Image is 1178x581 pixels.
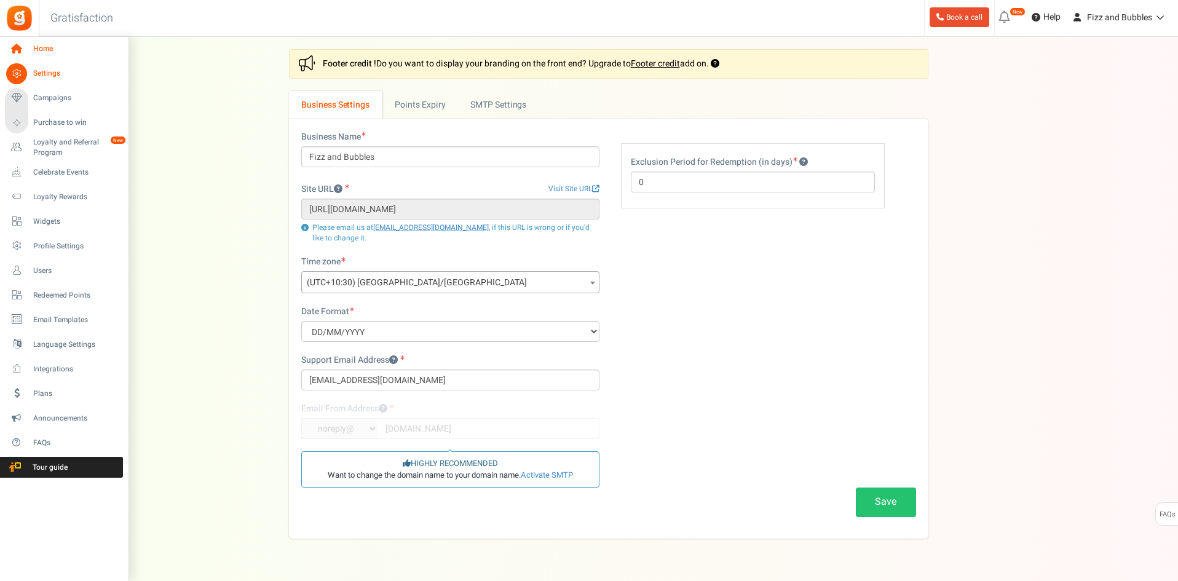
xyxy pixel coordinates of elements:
a: Celebrate Events [5,162,123,183]
span: Language Settings [33,339,119,350]
a: Help [1027,7,1065,27]
a: FAQs [5,432,123,453]
span: Home [33,44,119,54]
span: Announcements [33,413,119,424]
a: Campaigns [5,88,123,109]
label: Time zone [301,256,346,268]
span: Settings [33,68,119,79]
input: Your business name [301,146,599,167]
a: Users [5,260,123,281]
img: Gratisfaction [6,4,33,32]
span: Celebrate Events [33,167,119,178]
a: [EMAIL_ADDRESS][DOMAIN_NAME] [373,222,489,233]
span: Integrations [33,364,119,374]
span: HIGHLY RECOMMENDED [403,458,498,470]
span: (UTC+10:30) Australia/Adelaide [302,272,599,294]
div: Do you want to display your branding on the front end? Upgrade to add on. [289,49,928,79]
a: Profile Settings [5,235,123,256]
span: Widgets [33,216,119,227]
a: Purchase to win [5,113,123,133]
a: Language Settings [5,334,123,355]
span: FAQs [1159,503,1176,526]
input: support@yourdomain.com [301,370,599,390]
a: Widgets [5,211,123,232]
label: Site URL [301,183,349,196]
a: Plans [5,383,123,404]
strong: Footer credit ! [323,57,376,70]
span: (UTC+10:30) Australia/Adelaide [301,271,599,293]
p: Please email us at , if this URL is wrong or if you'd like to change it. [301,223,599,243]
a: Activate SMTP [521,469,573,481]
span: Tour guide [6,462,92,473]
em: New [110,136,126,144]
label: Business Name [301,131,366,143]
a: Visit Site URL [548,184,599,194]
span: Loyalty and Referral Program [33,137,123,158]
a: Business Settings [289,91,382,119]
span: Purchase to win [33,117,119,128]
a: SMTP Settings [458,91,568,119]
a: Footer credit [631,57,680,70]
span: Profile Settings [33,241,119,251]
a: Announcements [5,408,123,429]
label: Exclusion Period for Redemption (in days) [631,156,808,168]
a: Settings [5,63,123,84]
a: Home [5,39,123,60]
em: New [1010,7,1026,16]
label: Date Format [301,306,354,318]
span: Campaigns [33,93,119,103]
a: Integrations [5,358,123,379]
a: Email Templates [5,309,123,330]
h3: Gratisfaction [37,6,127,31]
label: Support Email Address [301,354,405,366]
span: Loyalty Rewards [33,192,119,202]
span: Want to change the domain name to your domain name. [328,470,573,481]
span: Plans [33,389,119,399]
span: Users [33,266,119,276]
span: FAQs [33,438,119,448]
span: Help [1040,11,1061,23]
span: Fizz and Bubbles [1087,11,1152,24]
a: Points Expiry [382,91,458,119]
a: Loyalty Rewards [5,186,123,207]
input: http://www.example.com [301,199,599,219]
a: Redeemed Points [5,285,123,306]
button: Save [856,488,916,516]
span: Redeemed Points [33,290,119,301]
a: Loyalty and Referral Program New [5,137,123,158]
span: Email Templates [33,315,119,325]
a: Book a call [930,7,989,27]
